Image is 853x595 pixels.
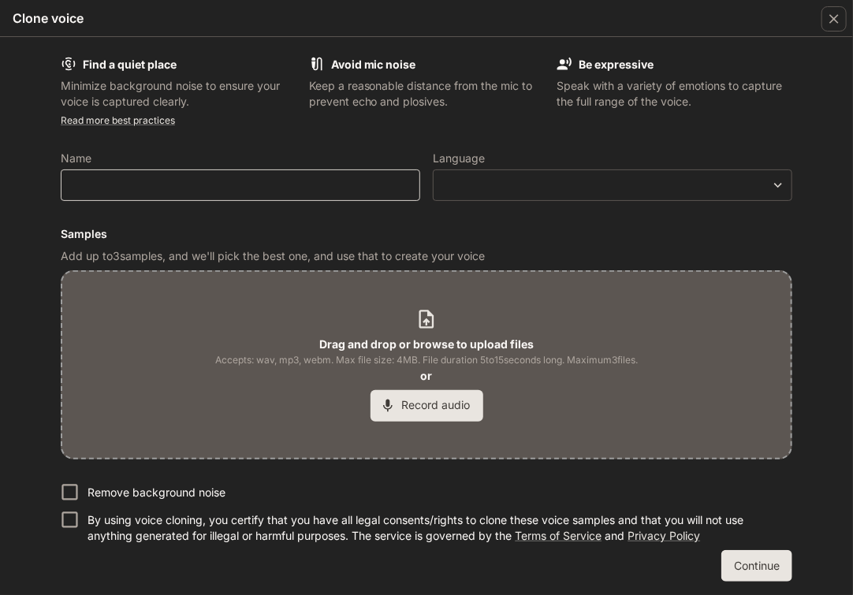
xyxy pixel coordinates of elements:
[309,78,545,110] p: Keep a reasonable distance from the mic to prevent echo and plosives.
[319,337,534,351] b: Drag and drop or browse to upload files
[88,512,780,544] p: By using voice cloning, you certify that you have all legal consents/rights to clone these voice ...
[515,529,602,542] a: Terms of Service
[628,529,700,542] a: Privacy Policy
[579,58,654,71] b: Be expressive
[557,78,792,110] p: Speak with a variety of emotions to capture the full range of the voice.
[61,226,792,242] h6: Samples
[434,177,792,193] div: ​
[83,58,177,71] b: Find a quiet place
[13,9,84,27] h5: Clone voice
[61,248,792,264] p: Add up to 3 samples, and we'll pick the best one, and use that to create your voice
[61,78,296,110] p: Minimize background noise to ensure your voice is captured clearly.
[371,390,483,422] button: Record audio
[215,352,638,368] span: Accepts: wav, mp3, webm. Max file size: 4MB. File duration 5 to 15 seconds long. Maximum 3 files.
[421,369,433,382] b: or
[61,114,175,126] a: Read more best practices
[61,153,91,164] p: Name
[433,153,485,164] p: Language
[88,485,225,500] p: Remove background noise
[721,550,792,582] button: Continue
[331,58,416,71] b: Avoid mic noise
